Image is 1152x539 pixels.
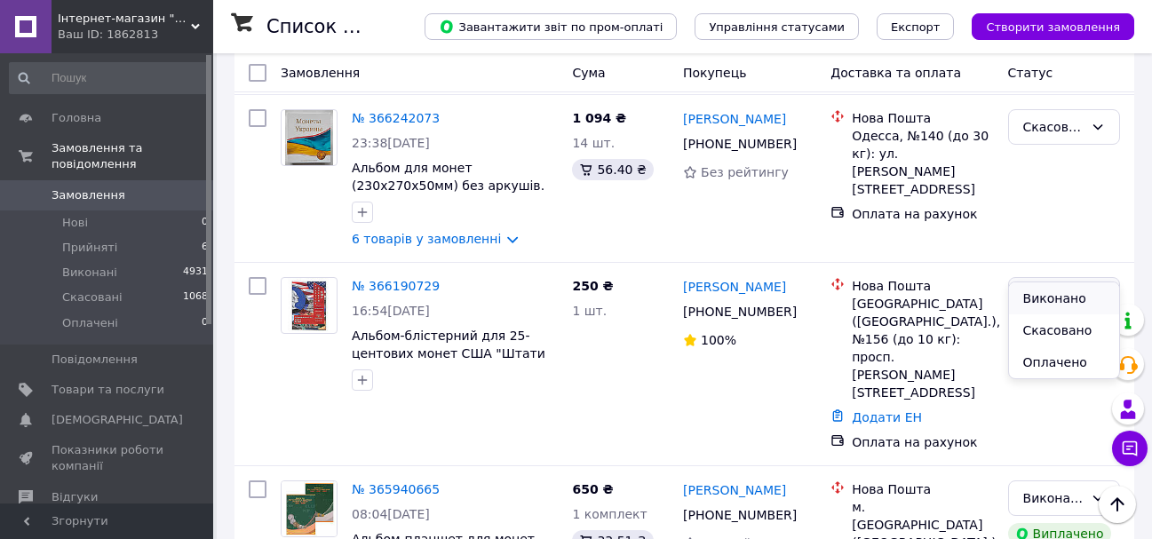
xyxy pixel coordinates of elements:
h1: Список замовлень [266,16,447,37]
span: Покупець [683,66,746,80]
span: [PHONE_NUMBER] [683,305,797,319]
a: № 366242073 [352,111,440,125]
span: 0 [202,215,208,231]
a: Створити замовлення [954,19,1134,33]
button: Експорт [877,13,955,40]
span: Статус [1008,66,1053,80]
span: 250 ₴ [572,279,613,293]
a: Альбом для монет (230х270х50мм) без аркушів. [352,161,544,193]
span: [DEMOGRAPHIC_DATA] [52,412,183,428]
a: [PERSON_NAME] [683,278,786,296]
img: Фото товару [285,110,333,165]
a: Додати ЕН [852,410,922,424]
span: Управління статусами [709,20,845,34]
button: Наверх [1099,486,1136,523]
a: [PERSON_NAME] [683,481,786,499]
li: Оплачено [1009,346,1119,378]
span: 23:38[DATE] [352,136,430,150]
a: № 365940665 [352,482,440,496]
span: [PHONE_NUMBER] [683,137,797,151]
span: 6 [202,240,208,256]
span: Експорт [891,20,941,34]
span: 1 094 ₴ [572,111,626,125]
span: Замовлення [281,66,360,80]
span: Замовлення та повідомлення [52,140,213,172]
span: 1 комплект [572,507,647,521]
div: Скасовано [1023,117,1084,137]
a: Фото товару [281,109,338,166]
span: Оплачені [62,315,118,331]
div: Оплата на рахунок [852,205,993,223]
span: Відгуки [52,489,98,505]
div: Одесса, №140 (до 30 кг): ул. [PERSON_NAME][STREET_ADDRESS] [852,127,993,198]
button: Створити замовлення [972,13,1134,40]
button: Чат з покупцем [1112,431,1148,466]
span: [PHONE_NUMBER] [683,508,797,522]
a: 6 товарів у замовленні [352,232,501,246]
div: Нова Пошта [852,109,993,127]
div: [GEOGRAPHIC_DATA] ([GEOGRAPHIC_DATA].), №156 (до 10 кг): просп. [PERSON_NAME][STREET_ADDRESS] [852,295,993,401]
span: 100% [701,333,736,347]
span: Головна [52,110,101,126]
button: Управління статусами [695,13,859,40]
a: № 366190729 [352,279,440,293]
span: Прийняті [62,240,117,256]
span: 650 ₴ [572,482,613,496]
span: 1 шт. [572,304,607,318]
span: Скасовані [62,289,123,305]
span: Повідомлення [52,352,138,368]
span: Нові [62,215,88,231]
li: Скасовано [1009,314,1119,346]
div: Виконано [1023,488,1084,508]
span: 4931 [183,265,208,281]
img: Фото товару [282,481,337,536]
div: Нова Пошта [852,277,993,295]
img: Фото товару [288,278,330,333]
span: Створити замовлення [986,20,1120,34]
a: Фото товару [281,480,338,537]
span: Замовлення [52,187,125,203]
input: Пошук [9,62,210,94]
span: Виконані [62,265,117,281]
a: Альбом-блістерний для 25-центових монет США "Штати та території" (1999-2009г). [352,329,545,378]
button: Завантажити звіт по пром-оплаті [425,13,677,40]
span: Показники роботи компанії [52,442,164,474]
a: Фото товару [281,277,338,334]
div: 56.40 ₴ [572,159,653,180]
span: Cума [572,66,605,80]
li: Виконано [1009,282,1119,314]
span: 0 [202,315,208,331]
div: Ваш ID: 1862813 [58,27,213,43]
span: Завантажити звіт по пром-оплаті [439,19,663,35]
span: Без рейтингу [701,165,789,179]
span: Товари та послуги [52,382,164,398]
a: [PERSON_NAME] [683,110,786,128]
div: Нова Пошта [852,480,993,498]
span: 14 шт. [572,136,615,150]
span: 1068 [183,289,208,305]
span: 16:54[DATE] [352,304,430,318]
span: Доставка та оплата [830,66,961,80]
span: Інтернет-магазин "ВЕРТИКАЛЬ" [58,11,191,27]
span: 08:04[DATE] [352,507,430,521]
div: Оплата на рахунок [852,433,993,451]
